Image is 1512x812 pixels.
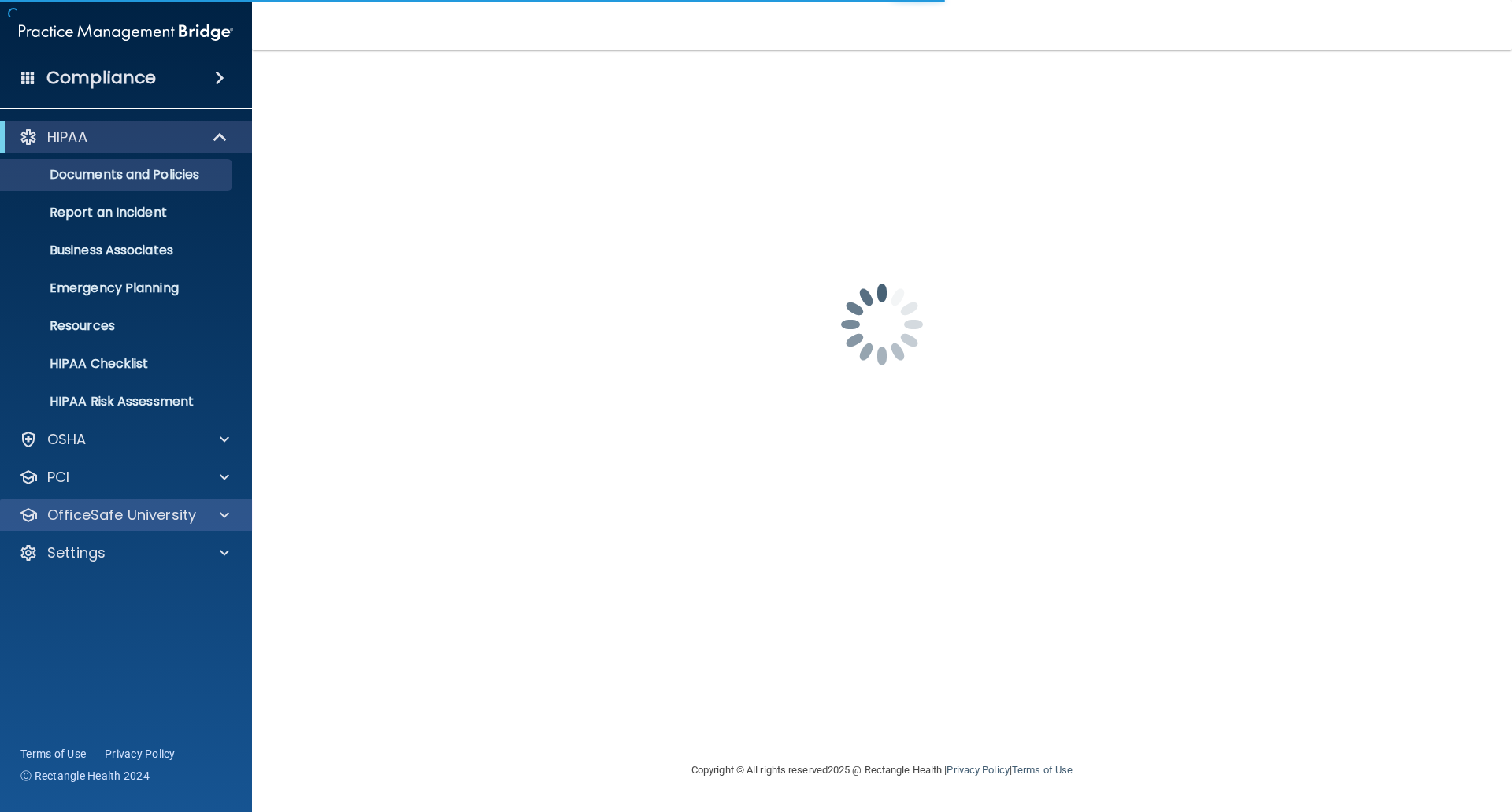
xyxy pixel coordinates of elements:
span: Ⓒ Rectangle Health 2024 [20,768,150,784]
a: Terms of Use [20,746,86,762]
p: Business Associates [10,243,225,258]
a: Privacy Policy [947,764,1009,776]
p: Documents and Policies [10,167,225,183]
a: Settings [19,543,229,562]
a: OfficeSafe University [19,506,229,525]
div: Copyright © All rights reserved 2025 @ Rectangle Health | | [595,745,1169,795]
p: OfficeSafe University [47,506,196,525]
p: Emergency Planning [10,280,225,296]
img: spinner.e123f6fc.gif [803,246,961,403]
p: HIPAA [47,128,87,146]
h4: Compliance [46,67,156,89]
p: HIPAA Risk Assessment [10,394,225,410]
p: PCI [47,468,69,487]
a: HIPAA [19,128,228,146]
a: Terms of Use [1012,764,1073,776]
a: PCI [19,468,229,487]
a: OSHA [19,430,229,449]
p: Resources [10,318,225,334]
img: PMB logo [19,17,233,48]
p: Settings [47,543,106,562]
p: OSHA [47,430,87,449]
p: Report an Incident [10,205,225,221]
p: HIPAA Checklist [10,356,225,372]
a: Privacy Policy [105,746,176,762]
